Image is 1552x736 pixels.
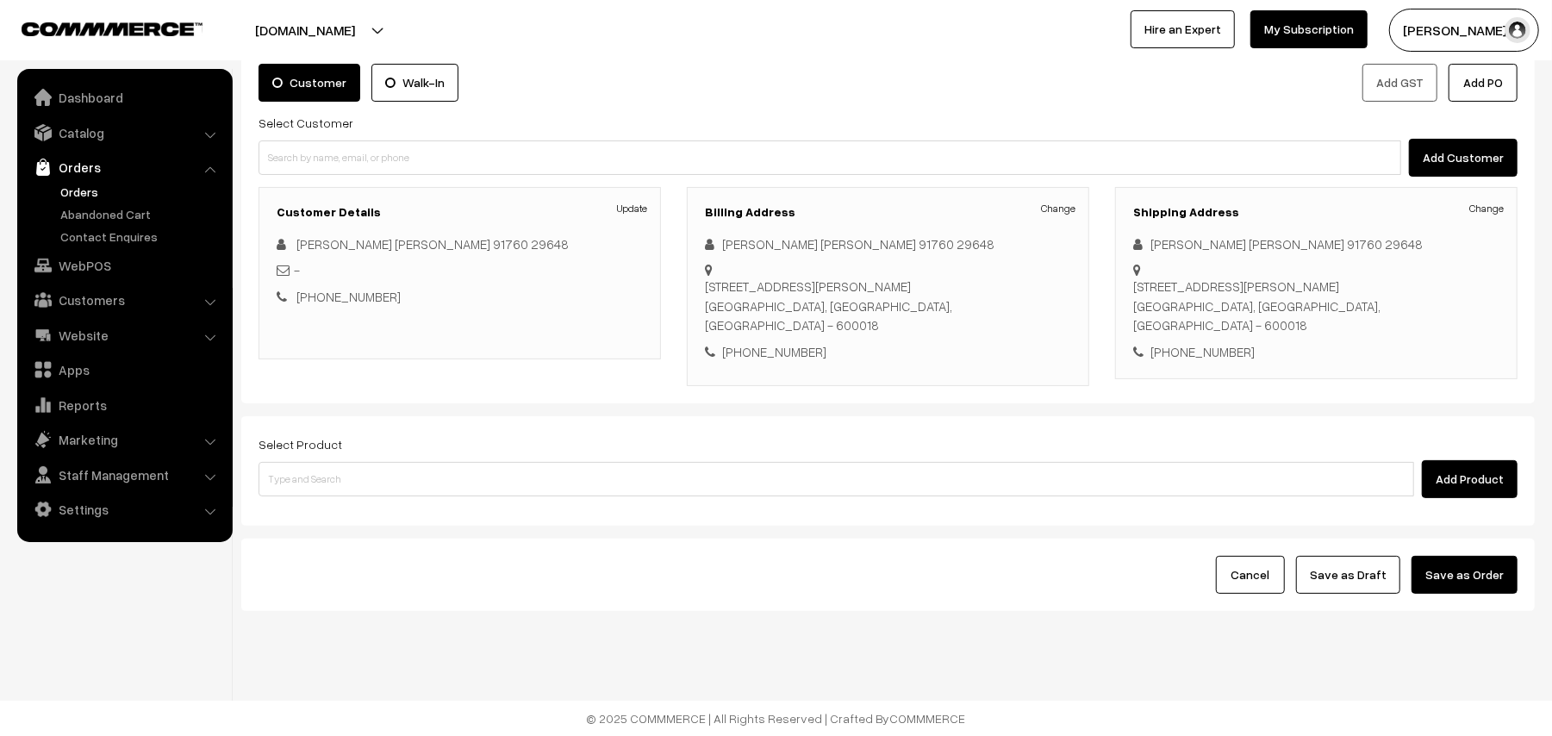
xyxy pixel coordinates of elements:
[705,277,1071,335] div: [STREET_ADDRESS][PERSON_NAME] [GEOGRAPHIC_DATA], [GEOGRAPHIC_DATA], [GEOGRAPHIC_DATA] - 600018
[22,17,172,38] a: COMMMERCE
[195,9,415,52] button: [DOMAIN_NAME]
[1362,64,1437,102] button: Add GST
[1449,64,1518,102] button: Add PO
[22,320,227,351] a: Website
[22,354,227,385] a: Apps
[22,22,203,35] img: COMMMERCE
[705,205,1071,220] h3: Billing Address
[22,117,227,148] a: Catalog
[259,435,342,453] label: Select Product
[705,234,1071,254] div: [PERSON_NAME] [PERSON_NAME] 91760 29648
[1389,9,1539,52] button: [PERSON_NAME] s…
[22,284,227,315] a: Customers
[22,459,227,490] a: Staff Management
[1422,460,1518,498] button: Add Product
[1041,201,1075,216] a: Change
[1131,10,1235,48] a: Hire an Expert
[22,494,227,525] a: Settings
[277,205,643,220] h3: Customer Details
[259,114,353,132] label: Select Customer
[1412,556,1518,594] button: Save as Order
[1133,205,1499,220] h3: Shipping Address
[1133,342,1499,362] div: [PHONE_NUMBER]
[371,64,458,102] label: Walk-In
[1296,556,1400,594] button: Save as Draft
[22,250,227,281] a: WebPOS
[1469,201,1504,216] a: Change
[22,424,227,455] a: Marketing
[22,82,227,113] a: Dashboard
[1133,277,1499,335] div: [STREET_ADDRESS][PERSON_NAME] [GEOGRAPHIC_DATA], [GEOGRAPHIC_DATA], [GEOGRAPHIC_DATA] - 600018
[890,711,966,726] a: COMMMERCE
[296,236,569,252] a: [PERSON_NAME] [PERSON_NAME] 91760 29648
[259,140,1401,175] input: Search by name, email, or phone
[22,390,227,421] a: Reports
[259,462,1414,496] input: Type and Search
[56,228,227,246] a: Contact Enquires
[22,152,227,183] a: Orders
[1216,556,1285,594] button: Cancel
[259,64,360,102] label: Customer
[1505,17,1530,43] img: user
[277,260,643,280] div: -
[56,205,227,223] a: Abandoned Cart
[617,201,647,216] a: Update
[1250,10,1368,48] a: My Subscription
[1409,139,1518,177] button: Add Customer
[56,183,227,201] a: Orders
[705,342,1071,362] div: [PHONE_NUMBER]
[296,289,401,304] a: [PHONE_NUMBER]
[1133,234,1499,254] div: [PERSON_NAME] [PERSON_NAME] 91760 29648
